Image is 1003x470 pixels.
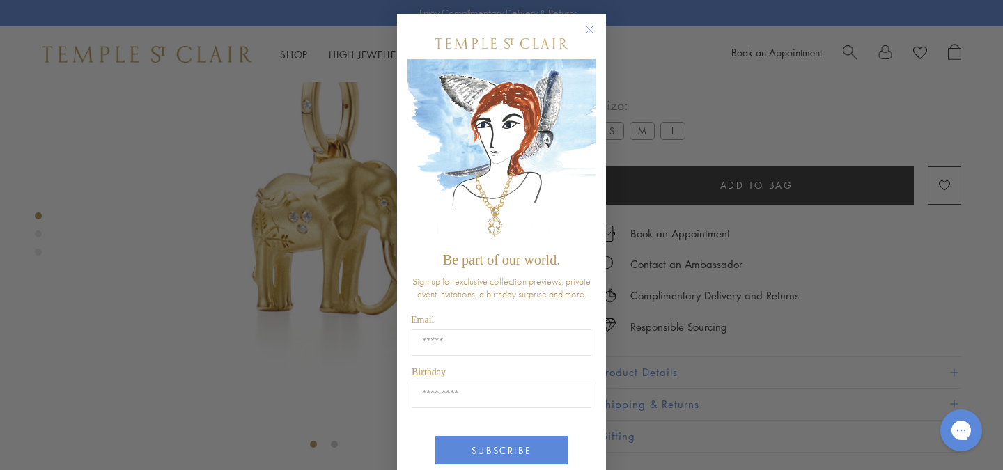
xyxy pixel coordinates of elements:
span: Sign up for exclusive collection previews, private event invitations, a birthday surprise and more. [412,275,591,300]
button: SUBSCRIBE [435,436,568,464]
span: Email [411,315,434,325]
iframe: Gorgias live chat messenger [933,405,989,456]
input: Email [412,329,591,356]
span: Be part of our world. [443,252,560,267]
span: Birthday [412,367,446,377]
img: c4a9eb12-d91a-4d4a-8ee0-386386f4f338.jpeg [407,59,596,245]
img: Temple St. Clair [435,38,568,49]
button: Close dialog [588,28,605,45]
